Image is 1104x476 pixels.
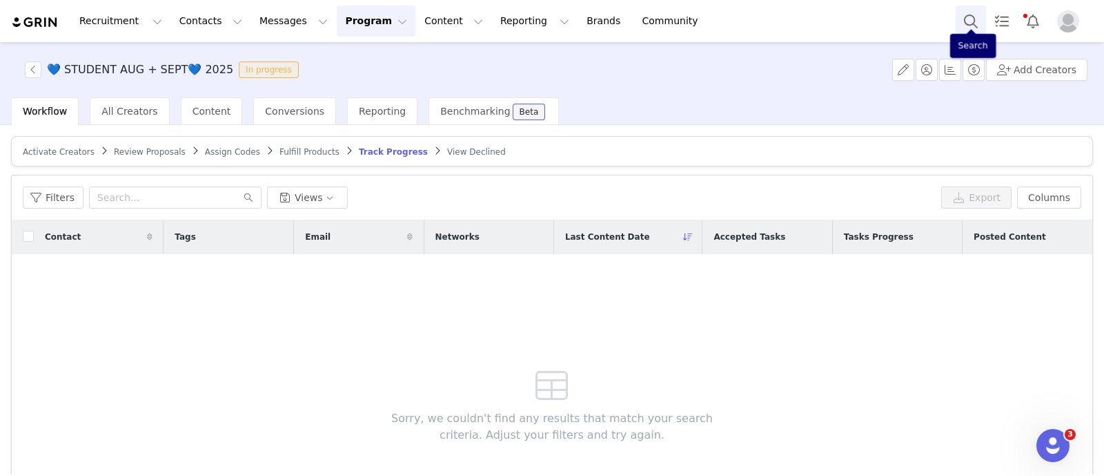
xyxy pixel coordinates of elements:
span: 3 [1065,429,1076,440]
span: Tasks Progress [844,231,914,243]
button: Notifications [1018,6,1048,37]
img: placeholder-profile.jpg [1057,10,1079,32]
iframe: Intercom live chat [1036,429,1069,462]
span: Tags [175,231,195,243]
span: Workflow [23,106,67,117]
a: Brands [578,6,633,37]
span: In progress [239,61,299,78]
button: Views [267,187,348,209]
span: Email [305,231,331,243]
span: Posted Content [974,231,1046,243]
span: Contact [45,231,81,243]
span: All Creators [101,106,157,117]
button: Contacts [171,6,250,37]
span: [object Object] [25,61,304,78]
span: Assign Codes [205,147,260,157]
input: Search... [89,187,262,209]
span: Conversions [265,106,324,117]
button: Search [956,6,986,37]
span: View Declined [447,147,506,157]
button: Add Creators [986,59,1087,81]
img: grin logo [11,16,59,29]
button: Program [337,6,415,37]
span: Last Content Date [565,231,650,243]
a: Community [634,6,713,37]
span: Fulfill Products [279,147,339,157]
span: Reporting [359,106,406,117]
span: Track Progress [359,147,428,157]
span: Content [193,106,231,117]
button: Export [941,187,1012,209]
button: Filters [23,187,83,209]
span: Networks [435,231,480,243]
button: Recruitment [71,6,170,37]
span: Sorry, we couldn't find any results that match your search criteria. Adjust your filters and try ... [371,410,734,444]
span: Review Proposals [114,147,186,157]
span: Activate Creators [23,147,95,157]
button: Columns [1017,187,1081,209]
span: Accepted Tasks [713,231,785,243]
button: Profile [1049,10,1093,32]
i: icon: search [244,193,253,202]
button: Content [416,6,491,37]
h3: 💙 STUDENT AUG + SEPT💙 2025 [47,61,233,78]
button: Reporting [492,6,578,37]
div: Beta [520,108,539,116]
span: Benchmarking [440,106,510,117]
button: Messages [251,6,336,37]
a: Tasks [987,6,1017,37]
